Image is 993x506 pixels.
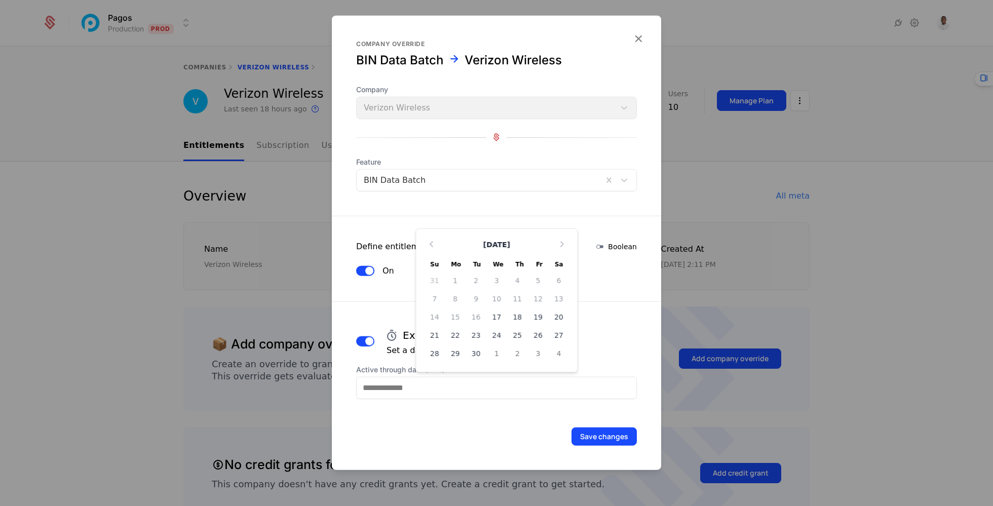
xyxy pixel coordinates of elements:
div: Choose Thursday, October 2nd, 2025 [507,345,528,361]
div: Choose Tuesday, September 30th, 2025 [466,345,486,361]
div: Thursday [510,256,530,272]
div: Company override [356,40,637,48]
h4: Expiration date [403,328,480,342]
div: Not available Tuesday, September 2nd, 2025 [466,272,486,288]
div: Choose Saturday, October 4th, 2025 [548,345,569,361]
div: Not available Sunday, September 7th, 2025 [424,290,445,306]
span: Feature [356,157,637,167]
div: Not available Monday, September 1st, 2025 [445,272,466,288]
div: Month September, 2025 [424,272,569,363]
div: Choose Thursday, September 18th, 2025 [507,308,528,325]
div: Not available Sunday, August 31st, 2025 [424,272,445,288]
div: Choose Date [424,237,569,363]
div: Not available Saturday, September 6th, 2025 [548,272,569,288]
div: Choose Wednesday, October 1st, 2025 [486,345,507,361]
div: [DATE] [483,239,510,249]
div: Not available Sunday, September 14th, 2025 [424,308,445,325]
label: On [383,264,394,277]
div: Choose Sunday, September 21st, 2025 [424,327,445,343]
div: Choose Monday, September 29th, 2025 [445,345,466,361]
div: Not available Tuesday, September 9th, 2025 [466,290,486,306]
div: Not available Thursday, September 4th, 2025 [507,272,528,288]
div: Choose Tuesday, September 23rd, 2025 [466,327,486,343]
div: Not available Monday, September 15th, 2025 [445,308,466,325]
div: Not available Friday, September 5th, 2025 [528,272,549,288]
div: Verizon Wireless [465,52,562,68]
div: Not available Friday, September 12th, 2025 [528,290,549,306]
div: Choose Wednesday, September 24th, 2025 [486,327,507,343]
button: Save changes [571,427,637,445]
div: Not available Wednesday, September 3rd, 2025 [486,272,507,288]
div: Not available Tuesday, September 16th, 2025 [466,308,486,325]
div: Choose Saturday, September 27th, 2025 [548,327,569,343]
div: Tuesday [467,256,487,272]
div: BIN Data Batch [356,52,443,68]
div: Choose Sunday, September 28th, 2025 [424,345,445,361]
div: Monday [445,256,467,272]
div: Not available Saturday, September 13th, 2025 [548,290,569,306]
span: Company [356,84,637,94]
div: Choose Friday, September 26th, 2025 [528,327,549,343]
div: Choose Saturday, September 20th, 2025 [548,308,569,325]
div: Choose Thursday, September 25th, 2025 [507,327,528,343]
div: Friday [530,256,549,272]
span: Boolean [608,241,637,251]
div: Choose Monday, September 22nd, 2025 [445,327,466,343]
div: Choose Friday, October 3rd, 2025 [528,345,549,361]
div: Not available Monday, September 8th, 2025 [445,290,466,306]
label: Active through date (UTC) [356,364,637,374]
div: Not available Wednesday, September 10th, 2025 [486,290,507,306]
div: Saturday [549,256,569,272]
div: Choose Wednesday, September 17th, 2025 [486,308,507,325]
p: Set a date when this override will expire. [387,344,553,356]
div: Not available Thursday, September 11th, 2025 [507,290,528,306]
div: Wednesday [487,256,510,272]
div: Define entitlements limits [356,240,461,252]
div: Choose Friday, September 19th, 2025 [528,308,549,325]
div: Sunday [424,256,445,272]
